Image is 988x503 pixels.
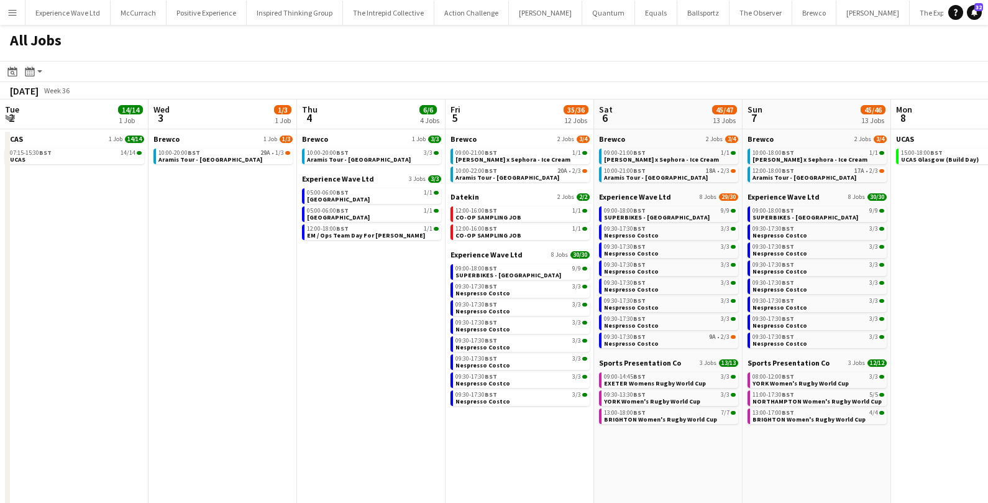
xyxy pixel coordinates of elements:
[869,208,878,214] span: 9/9
[782,206,794,215] span: BST
[485,282,497,290] span: BST
[782,242,794,251] span: BST
[455,167,587,181] a: 10:00-22:00BST20A•2/3Aramis Tour - [GEOGRAPHIC_DATA]
[572,320,581,326] span: 3/3
[752,390,884,405] a: 11:00-17:30BST5/5NORTHAMPTON Women's Rugby World Cup
[752,150,794,156] span: 10:00-18:00
[633,224,646,233] span: BST
[599,358,738,427] div: Sports Presentation Co3 Jobs13/1309:00-14:45BST3/3EXETER Womens Rugby World Cup09:30-13:30BST3/3Y...
[302,134,441,144] a: Brewco1 Job3/3
[455,343,510,351] span: Nespresso Costco
[451,134,590,192] div: Brewco2 Jobs3/409:00-21:00BST1/1[PERSON_NAME] x Sephora - Ice Cream10:00-22:00BST20A•2/3Aramis To...
[570,251,590,259] span: 30/30
[752,315,884,329] a: 09:30-17:30BST3/3Nespresso Costco
[25,1,111,25] button: Experience Wave Ltd
[302,174,374,183] span: Experience Wave Ltd
[748,358,830,367] span: Sports Presentation Co
[604,168,736,174] div: •
[577,193,590,201] span: 2/2
[604,334,736,340] div: •
[604,316,646,322] span: 09:30-17:30
[721,226,730,232] span: 3/3
[577,136,590,143] span: 3/4
[10,155,25,164] span: UCAS
[125,136,144,143] span: 14/14
[604,206,736,221] a: 09:00-18:00BST9/9SUPERBIKES - [GEOGRAPHIC_DATA]
[572,208,581,214] span: 1/1
[10,150,52,156] span: 07:15-15:30
[752,379,849,387] span: YORK Women's Rugby World Cup
[604,242,736,257] a: 09:30-17:30BST3/3Nespresso Costco
[869,168,878,174] span: 2/3
[633,206,646,215] span: BST
[455,284,497,290] span: 09:30-17:30
[633,297,646,305] span: BST
[604,155,719,164] span: Estée Lauder x Sephora - Ice Cream
[307,149,439,163] a: 10:00-20:00BST3/3Aramis Tour - [GEOGRAPHIC_DATA]
[748,358,887,427] div: Sports Presentation Co3 Jobs12/1208:00-12:00BST3/3YORK Women's Rugby World Cup11:00-17:30BST5/5NO...
[752,242,884,257] a: 09:30-17:30BST3/3Nespresso Costco
[604,244,646,250] span: 09:30-17:30
[867,359,887,367] span: 12/12
[782,315,794,323] span: BST
[485,390,497,399] span: BST
[869,226,878,232] span: 3/3
[280,136,293,143] span: 1/3
[455,374,497,380] span: 09:30-17:30
[604,379,706,387] span: EXETER Womens Rugby World Cup
[455,213,521,221] span: CO-OP SAMPLING JOB
[599,358,738,367] a: Sports Presentation Co3 Jobs13/13
[307,208,349,214] span: 05:00-06:00
[485,354,497,362] span: BST
[604,167,736,181] a: 10:00-21:00BST18A•2/3Aramis Tour - [GEOGRAPHIC_DATA]
[604,249,659,257] span: Nespresso Costco
[633,333,646,341] span: BST
[572,374,581,380] span: 3/3
[604,226,646,232] span: 09:30-17:30
[721,280,730,286] span: 3/3
[752,173,856,182] span: Aramis Tour - Manchester
[557,136,574,143] span: 2 Jobs
[752,280,794,286] span: 09:30-17:30
[572,226,581,232] span: 1/1
[752,206,884,221] a: 09:00-18:00BST9/9SUPERBIKES - [GEOGRAPHIC_DATA]
[109,136,122,143] span: 1 Job
[557,193,574,201] span: 2 Jobs
[721,262,730,268] span: 3/3
[752,279,884,293] a: 09:30-17:30BST3/3Nespresso Costco
[167,1,247,25] button: Positive Experience
[599,192,738,358] div: Experience Wave Ltd8 Jobs29/3009:00-18:00BST9/9SUPERBIKES - [GEOGRAPHIC_DATA]09:30-17:30BST3/3Nes...
[572,356,581,362] span: 3/3
[485,167,497,175] span: BST
[307,190,349,196] span: 05:00-06:00
[307,213,370,221] span: Donington Park Mileage
[730,1,792,25] button: The Observer
[869,298,878,304] span: 3/3
[782,167,794,175] span: BST
[5,134,144,144] a: UCAS1 Job14/14
[748,134,774,144] span: Brewco
[485,224,497,233] span: BST
[455,300,587,315] a: 09:30-17:30BST3/3Nespresso Costco
[455,325,510,333] span: Nespresso Costco
[39,149,52,157] span: BST
[451,134,477,144] span: Brewco
[455,173,559,182] span: Aramis Tour - Manchester
[455,320,497,326] span: 09:30-17:30
[455,150,497,156] span: 09:00-21:00
[455,356,497,362] span: 09:30-17:30
[604,261,736,275] a: 09:30-17:30BST3/3Nespresso Costco
[721,168,730,174] span: 2/3
[752,262,794,268] span: 09:30-17:30
[604,231,659,239] span: Nespresso Costco
[247,1,343,25] button: Inspired Thinking Group
[604,285,659,293] span: Nespresso Costco
[434,1,509,25] button: Action Challenge
[854,136,871,143] span: 2 Jobs
[633,372,646,381] span: BST
[111,1,167,25] button: McCurrach
[485,318,497,326] span: BST
[721,374,730,380] span: 3/3
[633,315,646,323] span: BST
[455,149,587,163] a: 09:00-21:00BST1/1[PERSON_NAME] x Sephora - Ice Cream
